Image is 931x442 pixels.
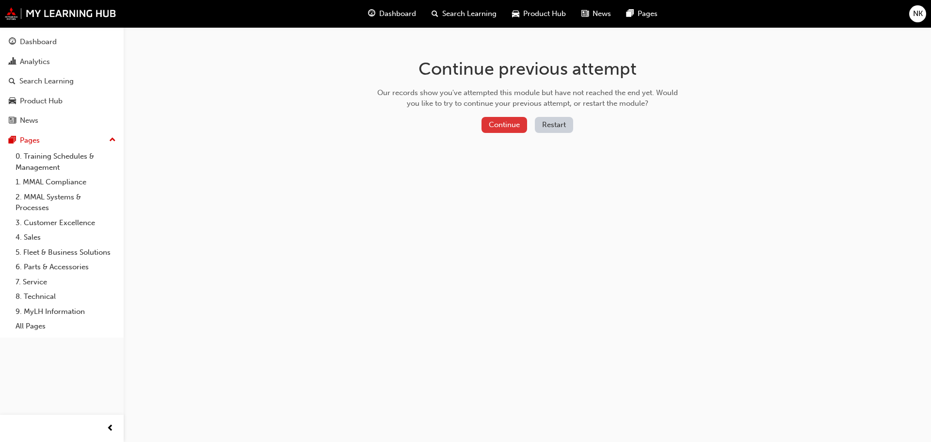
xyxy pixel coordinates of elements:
[442,8,497,19] span: Search Learning
[9,77,16,86] span: search-icon
[909,5,926,22] button: NK
[12,260,120,275] a: 6. Parts & Accessories
[574,4,619,24] a: news-iconNews
[5,7,116,20] img: mmal
[12,175,120,190] a: 1. MMAL Compliance
[619,4,665,24] a: pages-iconPages
[4,92,120,110] a: Product Hub
[12,275,120,290] a: 7. Service
[20,56,50,67] div: Analytics
[581,8,589,20] span: news-icon
[593,8,611,19] span: News
[20,135,40,146] div: Pages
[638,8,658,19] span: Pages
[9,97,16,106] span: car-icon
[4,72,120,90] a: Search Learning
[626,8,634,20] span: pages-icon
[9,58,16,66] span: chart-icon
[9,136,16,145] span: pages-icon
[12,190,120,215] a: 2. MMAL Systems & Processes
[9,38,16,47] span: guage-icon
[12,319,120,334] a: All Pages
[424,4,504,24] a: search-iconSearch Learning
[368,8,375,20] span: guage-icon
[12,215,120,230] a: 3. Customer Excellence
[20,96,63,107] div: Product Hub
[12,304,120,319] a: 9. MyLH Information
[19,76,74,87] div: Search Learning
[4,53,120,71] a: Analytics
[12,289,120,304] a: 8. Technical
[12,230,120,245] a: 4. Sales
[4,131,120,149] button: Pages
[482,117,527,133] button: Continue
[20,36,57,48] div: Dashboard
[4,112,120,130] a: News
[913,8,923,19] span: NK
[12,245,120,260] a: 5. Fleet & Business Solutions
[4,33,120,51] a: Dashboard
[20,115,38,126] div: News
[523,8,566,19] span: Product Hub
[9,116,16,125] span: news-icon
[432,8,438,20] span: search-icon
[360,4,424,24] a: guage-iconDashboard
[374,58,681,80] h1: Continue previous attempt
[12,149,120,175] a: 0. Training Schedules & Management
[107,423,114,435] span: prev-icon
[109,134,116,147] span: up-icon
[512,8,519,20] span: car-icon
[4,31,120,131] button: DashboardAnalyticsSearch LearningProduct HubNews
[535,117,573,133] button: Restart
[379,8,416,19] span: Dashboard
[504,4,574,24] a: car-iconProduct Hub
[374,87,681,109] div: Our records show you've attempted this module but have not reached the end yet. Would you like to...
